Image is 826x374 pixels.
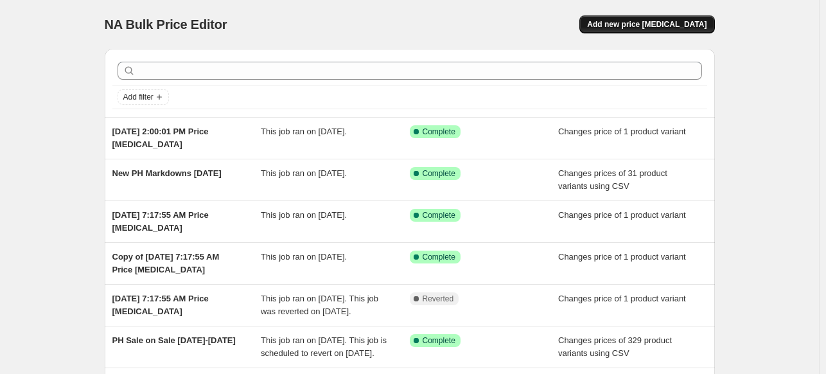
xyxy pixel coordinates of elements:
[558,252,686,262] span: Changes price of 1 product variant
[112,168,222,178] span: New PH Markdowns [DATE]
[423,168,455,179] span: Complete
[261,252,347,262] span: This job ran on [DATE].
[112,252,220,274] span: Copy of [DATE] 7:17:55 AM Price [MEDICAL_DATA]
[105,17,227,31] span: NA Bulk Price Editor
[112,335,236,345] span: PH Sale on Sale [DATE]-[DATE]
[558,127,686,136] span: Changes price of 1 product variant
[261,127,347,136] span: This job ran on [DATE].
[112,127,209,149] span: [DATE] 2:00:01 PM Price [MEDICAL_DATA]
[261,335,387,358] span: This job ran on [DATE]. This job is scheduled to revert on [DATE].
[123,92,154,102] span: Add filter
[423,127,455,137] span: Complete
[423,210,455,220] span: Complete
[587,19,707,30] span: Add new price [MEDICAL_DATA]
[579,15,714,33] button: Add new price [MEDICAL_DATA]
[558,294,686,303] span: Changes price of 1 product variant
[558,168,667,191] span: Changes prices of 31 product variants using CSV
[112,294,209,316] span: [DATE] 7:17:55 AM Price [MEDICAL_DATA]
[118,89,169,105] button: Add filter
[423,335,455,346] span: Complete
[112,210,209,233] span: [DATE] 7:17:55 AM Price [MEDICAL_DATA]
[261,294,378,316] span: This job ran on [DATE]. This job was reverted on [DATE].
[261,210,347,220] span: This job ran on [DATE].
[423,252,455,262] span: Complete
[558,210,686,220] span: Changes price of 1 product variant
[423,294,454,304] span: Reverted
[558,335,672,358] span: Changes prices of 329 product variants using CSV
[261,168,347,178] span: This job ran on [DATE].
